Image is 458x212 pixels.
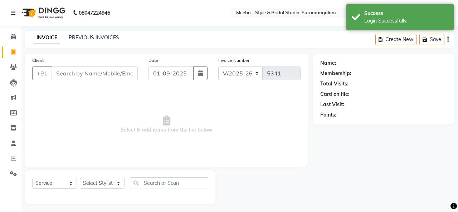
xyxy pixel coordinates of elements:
[130,177,208,188] input: Search or Scan
[32,66,52,80] button: +91
[419,34,444,45] button: Save
[375,34,416,45] button: Create New
[320,101,344,108] div: Last Visit:
[320,70,351,77] div: Membership:
[52,66,138,80] input: Search by Name/Mobile/Email/Code
[32,89,301,160] span: Select & add items from the list below
[218,57,249,64] label: Invoice Number
[69,34,119,41] a: PREVIOUS INVOICES
[148,57,158,64] label: Date
[18,3,67,23] img: logo
[364,17,448,25] div: Login Successfully.
[320,59,336,67] div: Name:
[34,31,60,44] a: INVOICE
[320,90,350,98] div: Card on file:
[364,10,448,17] div: Success
[320,80,349,88] div: Total Visits:
[32,57,44,64] label: Client
[320,111,336,119] div: Points:
[79,3,110,23] b: 08047224946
